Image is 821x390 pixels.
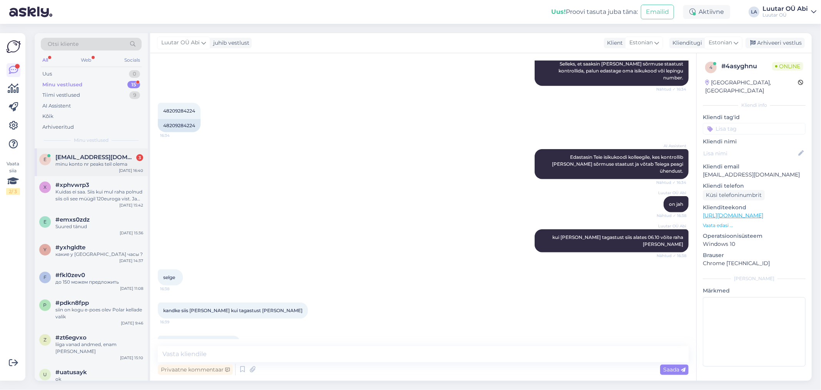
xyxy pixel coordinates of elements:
[43,274,47,280] span: f
[55,154,135,161] span: ekurvits1982@gmail.com
[6,39,21,54] img: Askly Logo
[55,161,143,168] div: minu konto nr peaks teil olema
[746,38,805,48] div: Arhiveeri vestlus
[772,62,803,71] span: Online
[55,279,143,286] div: до 150 можем предложить
[703,138,806,146] p: Kliendi nimi
[703,149,797,158] input: Lisa nimi
[703,163,806,171] p: Kliendi email
[43,156,47,162] span: e
[42,123,74,131] div: Arhiveeritud
[41,55,50,65] div: All
[705,79,798,95] div: [GEOGRAPHIC_DATA], [GEOGRAPHIC_DATA]
[163,308,303,313] span: kandke siis [PERSON_NAME] kui tagastust [PERSON_NAME]
[55,272,85,279] span: #fkl0zev0
[74,137,109,144] span: Minu vestlused
[551,7,638,17] div: Proovi tasuta juba täna:
[552,234,684,247] span: kui [PERSON_NAME] tagastust siis alates 06.10 võite raha [PERSON_NAME]
[657,223,686,229] span: Luutar OÜ Abi
[120,355,143,361] div: [DATE] 15:10
[703,203,806,212] p: Klienditeekond
[55,188,143,202] div: Kuidas ei saa. Siis kui mul raha polnud siis oli see müügil 120euroga vist. Ja nüüd kui on [PERSO...
[42,70,52,78] div: Uus
[43,219,47,225] span: e
[703,190,765,200] div: Küsi telefoninumbrit
[163,274,175,280] span: selge
[55,223,143,230] div: Suured tänud
[160,133,189,138] span: 16:34
[43,372,47,377] span: u
[683,5,730,19] div: Aktiivne
[55,182,89,188] span: #xphvwrp3
[48,40,79,48] span: Otsi kliente
[55,216,90,223] span: #emxs0zdz
[703,240,806,248] p: Windows 10
[43,184,47,190] span: x
[657,253,686,259] span: Nähtud ✓ 16:38
[42,81,82,89] div: Minu vestlused
[161,39,200,47] span: Luutar OÜ Abi
[558,47,684,81] span: Tere! Selleks, et saaksin [PERSON_NAME] sõrmuse staatust kontrollida, palun edastage oma isikukoo...
[160,319,189,325] span: 16:39
[703,251,806,259] p: Brauser
[703,102,806,109] div: Kliendi info
[629,39,653,47] span: Estonian
[158,119,201,132] div: 48209284224
[641,5,674,19] button: Emailid
[120,230,143,236] div: [DATE] 15:36
[656,180,686,185] span: Nähtud ✓ 16:34
[42,102,71,110] div: AI Assistent
[55,341,143,355] div: liiga vanad andmed, enam [PERSON_NAME]
[55,306,143,320] div: siin on kogu e-poes olev Polar kellade valik
[55,299,89,306] span: #pdkn8fpp
[119,168,143,173] div: [DATE] 16:40
[703,275,806,282] div: [PERSON_NAME]
[55,244,85,251] span: #yxhgldte
[6,160,20,195] div: Vaata siia
[210,39,249,47] div: juhib vestlust
[42,91,80,99] div: Tiimi vestlused
[762,6,816,18] a: Luutar OÜ AbiLuutar OÜ
[721,62,772,71] div: # 4asyghnu
[55,251,143,258] div: какие у [GEOGRAPHIC_DATA] часы ?
[43,302,47,308] span: p
[669,201,683,207] span: on jah
[163,108,195,114] span: 48209284224
[703,171,806,179] p: [EMAIL_ADDRESS][DOMAIN_NAME]
[703,287,806,295] p: Märkmed
[703,232,806,240] p: Operatsioonisüsteem
[703,182,806,190] p: Kliendi telefon
[121,320,143,326] div: [DATE] 9:46
[127,81,140,89] div: 15
[709,39,732,47] span: Estonian
[119,202,143,208] div: [DATE] 15:42
[6,188,20,195] div: 2 / 3
[604,39,623,47] div: Klient
[123,55,142,65] div: Socials
[703,222,806,229] p: Vaata edasi ...
[55,334,87,341] span: #zt6egvxo
[136,154,143,161] div: 3
[119,258,143,264] div: [DATE] 14:37
[551,8,566,15] b: Uus!
[80,55,93,65] div: Web
[669,39,702,47] div: Klienditugi
[703,259,806,267] p: Chrome [TECHNICAL_ID]
[129,91,140,99] div: 9
[663,366,686,373] span: Saada
[703,113,806,121] p: Kliendi tag'id
[762,12,808,18] div: Luutar OÜ
[656,86,686,92] span: Nähtud ✓ 16:34
[129,70,140,78] div: 0
[657,213,686,219] span: Nähtud ✓ 16:38
[160,286,189,292] span: 16:38
[55,376,143,383] div: ok
[158,365,233,375] div: Privaatne kommentaar
[703,123,806,134] input: Lisa tag
[552,154,684,174] span: Edastasin Teie isikukoodi kolleegile, kes kontrollib [PERSON_NAME] sõrmuse staatust ja võtab Teie...
[657,143,686,149] span: AI Assistent
[709,64,712,70] span: 4
[42,113,54,120] div: Kõik
[43,337,47,343] span: z
[749,7,759,17] div: LA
